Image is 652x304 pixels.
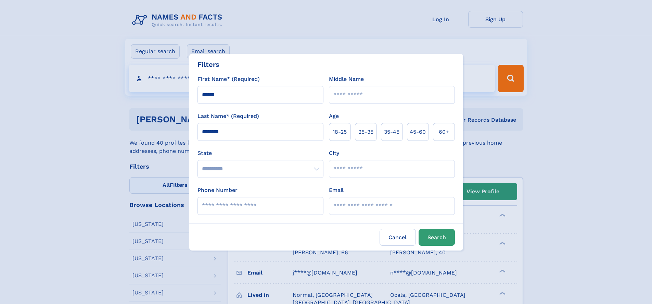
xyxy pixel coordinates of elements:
[197,75,260,83] label: First Name* (Required)
[419,229,455,246] button: Search
[197,149,323,157] label: State
[358,128,373,136] span: 25‑35
[380,229,416,246] label: Cancel
[329,149,339,157] label: City
[333,128,347,136] span: 18‑25
[329,112,339,120] label: Age
[384,128,399,136] span: 35‑45
[439,128,449,136] span: 60+
[329,186,344,194] label: Email
[410,128,426,136] span: 45‑60
[197,186,238,194] label: Phone Number
[329,75,364,83] label: Middle Name
[197,59,219,70] div: Filters
[197,112,259,120] label: Last Name* (Required)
